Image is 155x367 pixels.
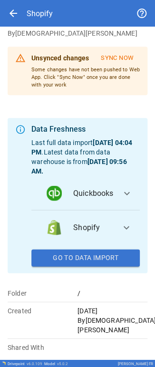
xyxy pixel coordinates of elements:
button: data_logoQuickbooks [31,176,140,210]
span: expand_more [121,222,132,233]
b: [DATE] 04:04 PM [31,139,132,156]
p: Shared With [8,342,77,352]
img: data_logo [47,220,62,235]
span: arrow_back [8,8,19,19]
span: Shopify [73,222,113,233]
b: Unsynced changes [31,54,89,62]
img: data_logo [47,185,62,201]
button: data_logoShopify [31,210,140,244]
span: expand_more [121,187,132,199]
span: Quickbooks [73,187,114,199]
p: / [77,288,147,298]
span: v 5.0.2 [57,361,68,366]
div: Shopify [27,9,53,18]
button: Go To Data Import [31,249,140,266]
p: By [DEMOGRAPHIC_DATA][PERSON_NAME] [77,315,147,334]
p: Last full data import . Latest data from data warehouse is from [31,138,140,176]
p: Folder [8,288,77,298]
b: [DATE] 09:56 AM . [31,158,126,175]
p: [DATE] [77,306,147,315]
div: Model [44,361,68,366]
h6: By [DEMOGRAPHIC_DATA][PERSON_NAME] [8,29,147,39]
div: Data Freshness [31,124,140,135]
div: Drivepoint [8,361,42,366]
p: Some changes have not been pushed to Web App. Click "Sync Now" once you are done with your work [31,66,140,88]
img: Drivepoint [2,361,6,365]
p: Created [8,306,77,315]
button: Sync Now [95,50,140,66]
div: [PERSON_NAME] FR [118,361,153,366]
span: v 6.0.109 [27,361,42,366]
